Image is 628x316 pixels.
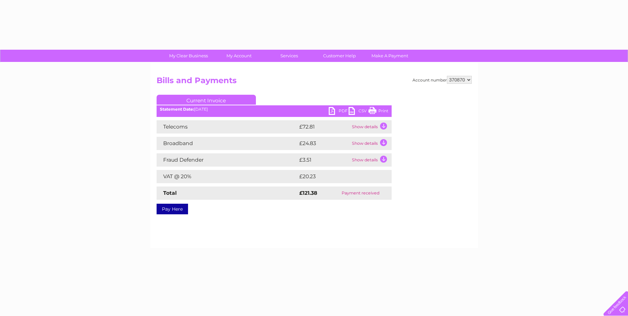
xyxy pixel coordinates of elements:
[350,120,392,133] td: Show details
[212,50,266,62] a: My Account
[157,76,472,88] h2: Bills and Payments
[329,107,349,117] a: PDF
[362,50,417,62] a: Make A Payment
[157,95,256,105] a: Current Invoice
[298,120,350,133] td: £72.81
[157,137,298,150] td: Broadband
[350,137,392,150] td: Show details
[298,153,350,167] td: £3.51
[349,107,368,117] a: CSV
[157,120,298,133] td: Telecoms
[262,50,316,62] a: Services
[299,190,317,196] strong: £121.38
[298,137,350,150] td: £24.83
[157,170,298,183] td: VAT @ 20%
[368,107,388,117] a: Print
[312,50,367,62] a: Customer Help
[298,170,378,183] td: £20.23
[157,107,392,112] div: [DATE]
[350,153,392,167] td: Show details
[157,204,188,214] a: Pay Here
[157,153,298,167] td: Fraud Defender
[161,50,216,62] a: My Clear Business
[412,76,472,84] div: Account number
[163,190,177,196] strong: Total
[160,107,194,112] b: Statement Date:
[329,186,391,200] td: Payment received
